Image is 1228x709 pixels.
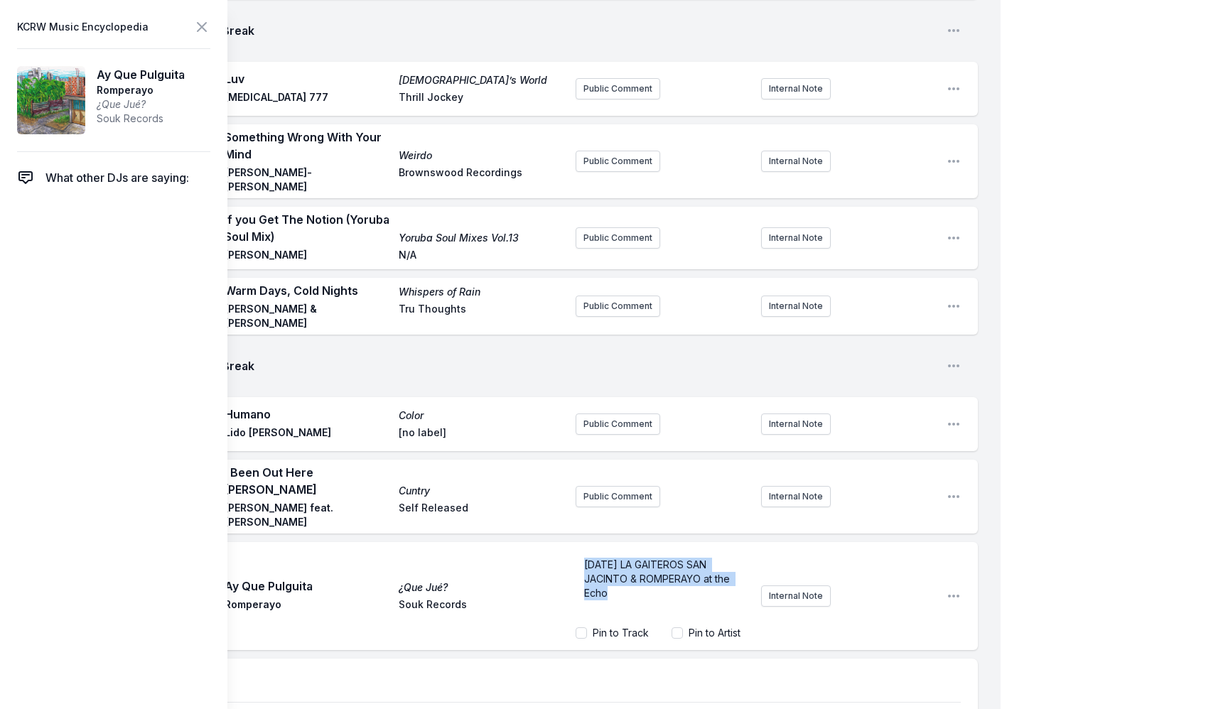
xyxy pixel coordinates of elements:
span: Thrill Jockey [399,90,564,107]
span: What other DJs are saying: [45,169,189,186]
span: Ay Que Pulguita [97,66,185,83]
button: Open playlist item options [947,417,961,431]
span: Warm Days, Cold Nights [225,282,390,299]
span: [PERSON_NAME]‐[PERSON_NAME] [225,166,390,194]
span: Self Released [399,501,564,529]
span: Break [222,357,935,374]
span: Ay Que Pulguita [225,578,390,595]
span: Brownswood Recordings [399,166,564,194]
button: Public Comment [576,78,660,99]
button: Open playlist item options [947,154,961,168]
button: Open playlist item options [947,82,961,96]
button: Public Comment [576,227,660,249]
span: Break [222,22,935,39]
span: [DATE] LA GAITEROS SAN JACINTO & ROMPERAYO at the Echo [584,558,733,599]
button: Public Comment [576,296,660,317]
button: Internal Note [761,486,831,507]
button: Public Comment [576,413,660,435]
span: [MEDICAL_DATA] 777 [225,90,390,107]
span: ¿Que Jué? [97,97,185,112]
button: Open playlist item options [947,359,961,373]
span: Yoruba Soul Mixes Vol.13 [399,231,564,245]
span: Color [399,408,564,423]
span: Romperayo [97,83,185,97]
span: [DEMOGRAPHIC_DATA]’s World [399,73,564,87]
label: Pin to Track [593,626,649,640]
span: [no label] [399,426,564,443]
button: Internal Note [761,585,831,607]
button: Open playlist item options [947,589,961,603]
button: Public Comment [576,151,660,172]
span: Something Wrong With Your Mind [225,129,390,163]
span: [PERSON_NAME] & [PERSON_NAME] [225,302,390,330]
span: Lido [PERSON_NAME] [225,426,390,443]
button: Open playlist item options [947,299,961,313]
span: I Been Out Here [PERSON_NAME] [225,464,390,498]
span: KCRW Music Encyclopedia [17,17,149,37]
span: Cuntry [399,484,564,498]
button: Internal Note [761,413,831,435]
button: Public Comment [576,486,660,507]
button: Open playlist item options [947,231,961,245]
button: Internal Note [761,296,831,317]
button: Open playlist item options [947,489,961,504]
button: Open playlist item options [947,23,961,38]
span: Souk Records [399,597,564,615]
button: Internal Note [761,227,831,249]
span: Weirdo [399,148,564,163]
span: [PERSON_NAME] feat. [PERSON_NAME] [225,501,390,529]
span: Whispers of Rain [399,285,564,299]
span: Luv [225,70,390,87]
span: ¿Que Jué? [399,580,564,595]
span: Souk Records [97,112,185,126]
label: Pin to Artist [689,626,740,640]
span: Tru Thoughts [399,302,564,330]
span: [PERSON_NAME] [225,248,390,265]
span: Romperayo [225,597,390,615]
span: N/A [399,248,564,265]
button: Internal Note [761,151,831,172]
img: ¿Que Jué? [17,66,85,134]
span: Humano [225,406,390,423]
span: If you Get The Notion (Yoruba Soul Mix) [225,211,390,245]
button: Internal Note [761,78,831,99]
